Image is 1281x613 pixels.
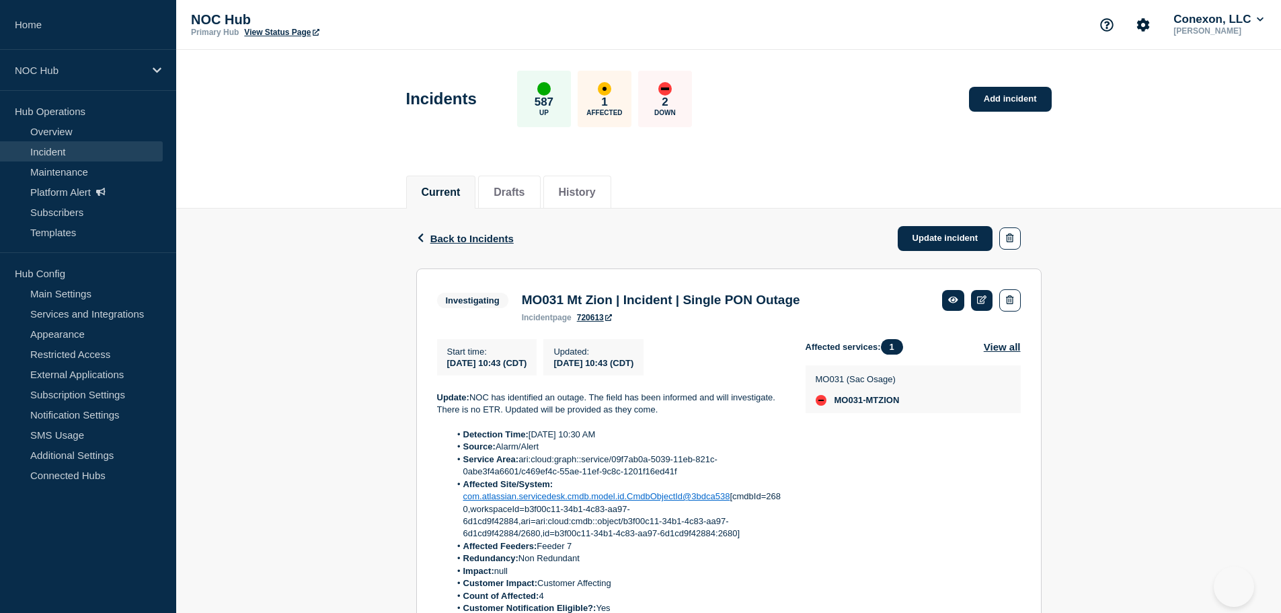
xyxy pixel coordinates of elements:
[450,552,784,565] li: Non Redundant
[450,454,784,478] li: ari:cloud:graph::service/09f7ab0a-5039-11eb-821c-0abe3f4a6601/c469ef4c-55ae-11ef-9c8c-1201f16ed41f
[537,82,551,96] div: up
[406,89,477,108] h1: Incidents
[522,313,553,322] span: incident
[577,313,612,322] a: 720613
[1171,13,1266,26] button: Conexon, LLC
[522,293,800,308] h3: MO031 Mt Zion | Incident | Single PON Outage
[658,82,672,96] div: down
[494,186,525,199] button: Drafts
[416,233,514,244] button: Back to Incidents
[601,96,607,109] p: 1
[463,566,494,576] strong: Impact:
[539,109,549,116] p: Up
[834,395,900,406] span: MO031-MTZION
[816,374,900,384] p: MO031 (Sac Osage)
[463,553,518,563] strong: Redundancy:
[450,590,784,602] li: 4
[437,293,508,308] span: Investigating
[662,96,668,109] p: 2
[969,87,1052,112] a: Add incident
[806,339,910,355] span: Affected services:
[450,478,784,540] li: [cmdbId=2680,workspaceId=b3f00c11-34b1-4c83-aa97-6d1cd9f42884,ari=ari:cloud:cmdb::object/b3f00c11...
[535,96,553,109] p: 587
[463,491,730,501] a: com.atlassian.servicedesk.cmdb.model.id.CmdbObjectId@3bdca538
[191,12,460,28] p: NOC Hub
[447,358,527,368] span: [DATE] 10:43 (CDT)
[463,479,553,489] strong: Affected Site/System:
[463,541,537,551] strong: Affected Feeders:
[654,109,676,116] p: Down
[450,565,784,577] li: null
[984,339,1021,355] button: View all
[1093,11,1121,39] button: Support
[598,82,611,96] div: affected
[450,441,784,453] li: Alarm/Alert
[1129,11,1157,39] button: Account settings
[559,186,596,199] button: History
[15,65,144,76] p: NOC Hub
[816,395,826,406] div: down
[463,454,519,464] strong: Service Area:
[463,591,539,601] strong: Count of Affected:
[450,577,784,589] li: Customer Affecting
[447,347,527,357] p: Start time :
[430,233,514,244] span: Back to Incidents
[522,313,572,322] p: page
[586,109,622,116] p: Affected
[463,603,596,613] strong: Customer Notification Eligible?:
[898,226,993,251] a: Update incident
[450,429,784,441] li: [DATE] 10:30 AM
[463,429,529,439] strong: Detection Time:
[422,186,461,199] button: Current
[1214,567,1254,607] iframe: Help Scout Beacon - Open
[1171,26,1266,36] p: [PERSON_NAME]
[450,540,784,552] li: Feeder 7
[437,392,784,417] p: NOC has identified an outage. The field has been informed and will investigate. There is no ETR. ...
[463,441,496,452] strong: Source:
[437,392,469,402] strong: Update:
[881,339,903,355] span: 1
[553,357,633,368] div: [DATE] 10:43 (CDT)
[553,347,633,357] p: Updated :
[191,28,239,37] p: Primary Hub
[463,578,538,588] strong: Customer Impact:
[244,28,319,37] a: View Status Page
